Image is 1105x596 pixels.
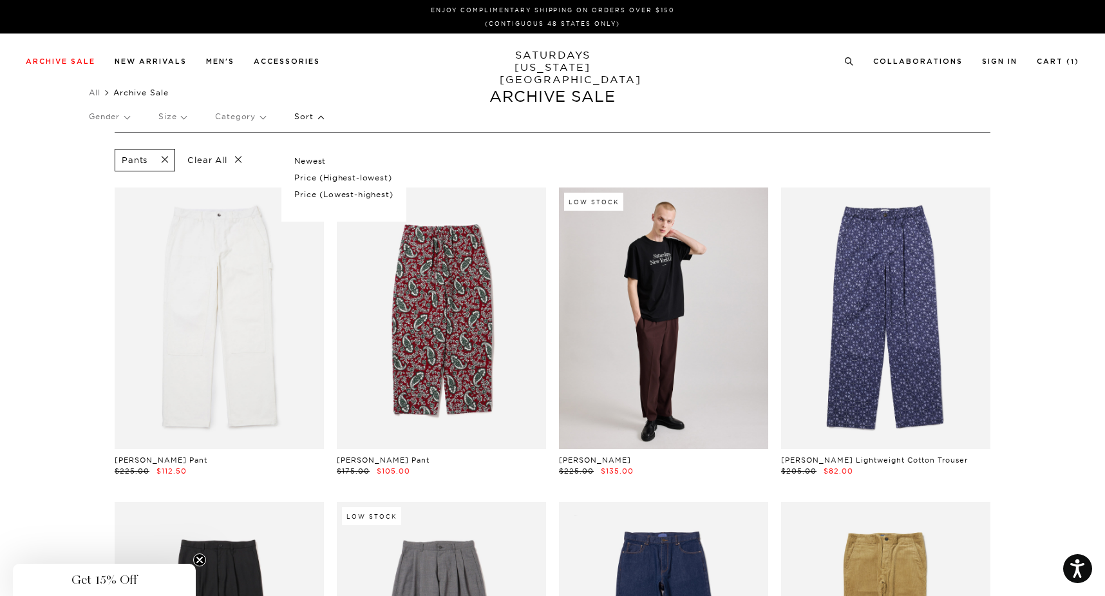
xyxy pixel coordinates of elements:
[337,466,370,476] span: $175.00
[873,58,963,65] a: Collaborations
[377,466,410,476] span: $105.00
[89,102,129,131] p: Gender
[1071,59,1075,65] small: 1
[564,193,623,211] div: Low Stock
[206,58,234,65] a: Men's
[158,102,186,131] p: Size
[781,456,968,465] a: [PERSON_NAME] Lightweight Cotton Trouser
[824,466,853,476] span: $82.00
[26,58,95,65] a: Archive Sale
[781,466,817,476] span: $205.00
[113,88,169,97] span: Archive Sale
[215,102,265,131] p: Category
[342,507,401,525] div: Low Stock
[337,456,430,465] a: [PERSON_NAME] Pant
[294,102,323,131] p: Sort
[115,58,187,65] a: New Arrivals
[13,564,196,596] div: Get 15% OffClose teaser
[31,5,1074,15] p: Enjoy Complimentary Shipping on Orders Over $150
[982,58,1017,65] a: Sign In
[500,49,606,86] a: SATURDAYS[US_STATE][GEOGRAPHIC_DATA]
[31,19,1074,28] p: (Contiguous 48 States Only)
[122,155,147,166] p: Pants
[115,466,149,476] span: $225.00
[89,88,100,97] a: All
[601,466,634,476] span: $135.00
[71,572,137,588] span: Get 15% Off
[1037,58,1079,65] a: Cart (1)
[294,186,393,203] p: Price (Lowest-highest)
[115,456,207,465] a: [PERSON_NAME] Pant
[254,58,320,65] a: Accessories
[182,149,248,171] p: Clear All
[294,153,393,169] p: Newest
[193,553,206,566] button: Close teaser
[294,169,393,186] p: Price (Highest-lowest)
[559,456,631,465] a: [PERSON_NAME]
[559,466,594,476] span: $225.00
[156,466,187,476] span: $112.50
